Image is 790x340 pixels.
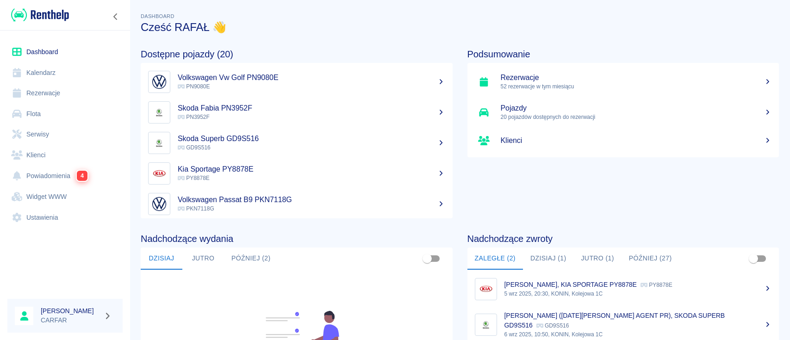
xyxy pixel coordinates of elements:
p: 6 wrz 2025, 10:50, KONIN, Kolejowa 1C [504,330,772,339]
a: Klienci [467,128,779,154]
a: ImageSkoda Fabia PN3952F PN3952F [141,97,453,128]
a: Rezerwacje [7,83,123,104]
h5: Volkswagen Vw Golf PN9080E [178,73,445,82]
h5: Kia Sportage PY8878E [178,165,445,174]
a: Ustawienia [7,207,123,228]
span: PN9080E [178,83,210,90]
button: Dzisiaj (1) [523,247,574,270]
p: 52 rezerwacje w tym miesiącu [501,82,772,91]
button: Jutro [182,247,224,270]
span: PY8878E [178,175,210,181]
span: PN3952F [178,114,210,120]
img: Image [150,165,168,182]
h6: [PERSON_NAME] [41,306,100,315]
img: Image [150,134,168,152]
a: Flota [7,104,123,124]
a: ImageVolkswagen Passat B9 PKN7118G PKN7118G [141,189,453,219]
p: [PERSON_NAME] ([DATE][PERSON_NAME] AGENT PR), SKODA SUPERB GD9S516 [504,312,725,329]
h5: Pojazdy [501,104,772,113]
button: Zaległe (2) [467,247,523,270]
p: 20 pojazdów dostępnych do rezerwacji [501,113,772,121]
a: Pojazdy20 pojazdów dostępnych do rezerwacji [467,97,779,128]
p: PY8878E [641,282,672,288]
img: Image [477,316,495,334]
a: ImageKia Sportage PY8878E PY8878E [141,158,453,189]
button: Później (2) [224,247,278,270]
img: Image [150,104,168,121]
h5: Skoda Fabia PN3952F [178,104,445,113]
span: GD9S516 [178,144,211,151]
a: Dashboard [7,42,123,62]
a: ImageSkoda Superb GD9S516 GD9S516 [141,128,453,158]
span: PKN7118G [178,205,214,212]
p: GD9S516 [536,322,569,329]
h4: Nadchodzące zwroty [467,233,779,244]
a: Widget WWW [7,186,123,207]
img: Image [150,195,168,213]
img: Image [150,73,168,91]
h5: Rezerwacje [501,73,772,82]
button: Jutro (1) [573,247,621,270]
h3: Cześć RAFAŁ 👋 [141,21,779,34]
a: Image[PERSON_NAME], KIA SPORTAGE PY8878E PY8878E5 wrz 2025, 20:30, KONIN, Kolejowa 1C [467,273,779,304]
img: Renthelp logo [11,7,69,23]
span: Pokaż przypisane tylko do mnie [418,250,436,267]
h4: Nadchodzące wydania [141,233,453,244]
a: Klienci [7,145,123,166]
h4: Podsumowanie [467,49,779,60]
a: Serwisy [7,124,123,145]
button: Zwiń nawigację [109,11,123,23]
a: Rezerwacje52 rezerwacje w tym miesiącu [467,67,779,97]
button: Później (27) [622,247,679,270]
h5: Klienci [501,136,772,145]
a: Kalendarz [7,62,123,83]
h5: Volkswagen Passat B9 PKN7118G [178,195,445,204]
span: 4 [77,171,87,181]
span: Pokaż przypisane tylko do mnie [745,250,762,267]
button: Dzisiaj [141,247,182,270]
img: Image [477,280,495,298]
a: Renthelp logo [7,7,69,23]
p: [PERSON_NAME], KIA SPORTAGE PY8878E [504,281,637,288]
p: 5 wrz 2025, 20:30, KONIN, Kolejowa 1C [504,290,772,298]
h4: Dostępne pojazdy (20) [141,49,453,60]
span: Dashboard [141,13,174,19]
h5: Skoda Superb GD9S516 [178,134,445,143]
a: Powiadomienia4 [7,165,123,186]
a: ImageVolkswagen Vw Golf PN9080E PN9080E [141,67,453,97]
p: CARFAR [41,315,100,325]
